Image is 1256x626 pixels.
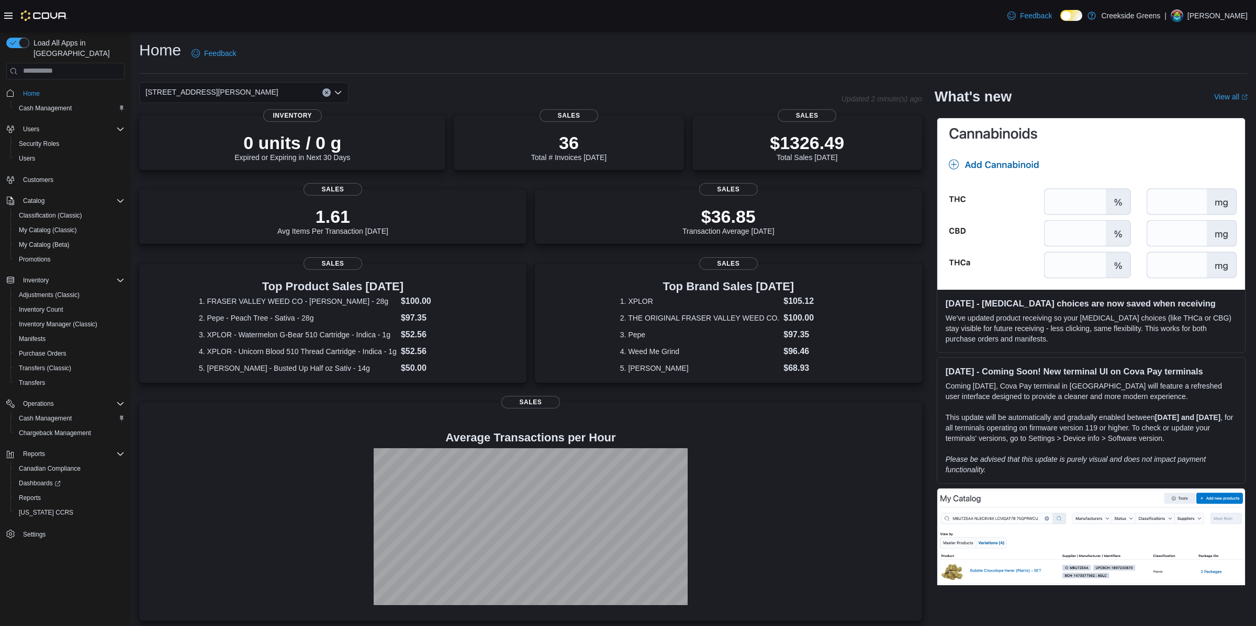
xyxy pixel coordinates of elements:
nav: Complex example [6,82,125,569]
span: Users [23,125,39,133]
span: Sales [699,257,758,270]
a: Classification (Classic) [15,209,86,222]
button: Chargeback Management [10,426,129,440]
p: Coming [DATE], Cova Pay terminal in [GEOGRAPHIC_DATA] will feature a refreshed user interface des... [946,381,1237,402]
span: Purchase Orders [15,347,125,360]
span: Settings [23,530,46,539]
dt: 3. XPLOR - Watermelon G-Bear 510 Cartridge - Indica - 1g [199,329,397,340]
button: Open list of options [334,88,342,97]
button: Users [19,123,43,135]
button: Canadian Compliance [10,461,129,476]
span: Manifests [15,333,125,345]
h3: Top Product Sales [DATE] [199,280,467,293]
button: Cash Management [10,411,129,426]
span: Inventory [19,274,125,287]
a: Users [15,152,39,165]
a: Adjustments (Classic) [15,289,84,301]
span: Sales [540,109,598,122]
dd: $52.56 [401,328,467,341]
p: 36 [531,132,607,153]
div: Pat McCaffrey [1171,9,1183,22]
span: My Catalog (Classic) [19,226,77,234]
p: | [1164,9,1167,22]
a: Feedback [1003,5,1056,26]
a: Inventory Count [15,303,68,316]
button: Reports [19,448,49,460]
button: Catalog [19,195,49,207]
h3: Top Brand Sales [DATE] [620,280,837,293]
span: Settings [19,527,125,540]
p: $36.85 [682,206,775,227]
span: Customers [19,173,125,186]
a: Promotions [15,253,55,266]
span: Reports [19,494,41,502]
span: Adjustments (Classic) [15,289,125,301]
span: Inventory Count [19,305,63,314]
span: Home [23,89,40,98]
button: Adjustments (Classic) [10,288,129,302]
strong: [DATE] and [DATE] [1155,413,1220,422]
h2: What's new [935,88,1012,105]
span: My Catalog (Beta) [19,241,70,249]
a: Chargeback Management [15,427,95,439]
span: Transfers (Classic) [15,362,125,374]
span: Security Roles [15,138,125,150]
div: Total Sales [DATE] [770,132,844,162]
a: My Catalog (Classic) [15,224,81,236]
span: [STREET_ADDRESS][PERSON_NAME] [145,86,278,98]
span: Adjustments (Classic) [19,291,80,299]
p: 1.61 [277,206,388,227]
dd: $68.93 [783,362,836,374]
span: Transfers [15,377,125,389]
span: Security Roles [19,140,59,148]
span: My Catalog (Beta) [15,238,125,251]
button: Inventory [19,274,53,287]
a: Reports [15,492,45,504]
span: Catalog [19,195,125,207]
span: Promotions [15,253,125,266]
dt: 3. Pepe [620,329,779,340]
p: We've updated product receiving so your [MEDICAL_DATA] choices (like THCa or CBG) stay visible fo... [946,313,1237,344]
span: Load All Apps in [GEOGRAPHIC_DATA] [29,38,125,59]
button: Users [2,122,129,136]
p: Creekside Greens [1101,9,1160,22]
span: Chargeback Management [15,427,125,439]
button: Reports [2,447,129,461]
dd: $97.35 [783,328,836,341]
h1: Home [139,40,181,61]
span: Cash Management [15,102,125,115]
span: Inventory [263,109,322,122]
em: Please be advised that this update is purely visual and does not impact payment functionality. [946,455,1206,474]
button: Customers [2,172,129,187]
button: Operations [19,397,58,410]
p: 0 units / 0 g [234,132,350,153]
span: Classification (Classic) [19,211,82,220]
button: Transfers [10,375,129,390]
dt: 2. THE ORIGINAL FRASER VALLEY WEED CO. [620,313,779,323]
span: Inventory [23,276,49,284]
button: Inventory Manager (Classic) [10,317,129,332]
span: Sales [304,257,362,270]
span: Inventory Count [15,303,125,316]
span: Purchase Orders [19,349,66,358]
span: Operations [23,400,54,408]
a: [US_STATE] CCRS [15,506,77,519]
a: Home [19,87,44,100]
button: Security Roles [10,136,129,151]
div: Expired or Expiring in Next 30 Days [234,132,350,162]
div: Total # Invoices [DATE] [531,132,607,162]
span: Classification (Classic) [15,209,125,222]
dd: $50.00 [401,362,467,374]
img: Cova [21,10,68,21]
span: Catalog [23,197,44,205]
span: Users [19,123,125,135]
a: Inventory Manager (Classic) [15,318,102,331]
span: Feedback [1020,10,1052,21]
p: $1326.49 [770,132,844,153]
span: Reports [15,492,125,504]
span: Inventory Manager (Classic) [19,320,97,328]
button: Operations [2,396,129,411]
button: Promotions [10,252,129,267]
span: Feedback [204,48,236,59]
span: Sales [778,109,836,122]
